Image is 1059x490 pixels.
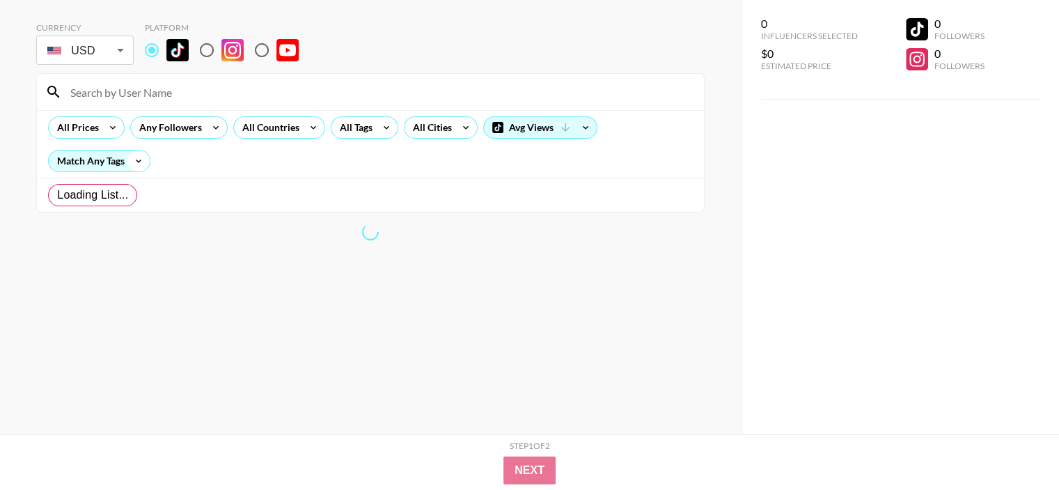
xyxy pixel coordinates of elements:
[761,17,858,31] div: 0
[145,22,310,33] div: Platform
[131,117,205,138] div: Any Followers
[276,39,299,61] img: YouTube
[221,39,244,61] img: Instagram
[166,39,189,61] img: TikTok
[57,187,128,204] span: Loading List...
[934,31,984,41] div: Followers
[761,47,858,61] div: $0
[503,457,556,484] button: Next
[934,17,984,31] div: 0
[39,38,131,63] div: USD
[761,61,858,71] div: Estimated Price
[36,22,134,33] div: Currency
[934,47,984,61] div: 0
[405,117,455,138] div: All Cities
[484,117,597,138] div: Avg Views
[761,31,858,41] div: Influencers Selected
[62,81,696,103] input: Search by User Name
[49,117,102,138] div: All Prices
[331,117,375,138] div: All Tags
[989,420,1042,473] iframe: Drift Widget Chat Controller
[234,117,302,138] div: All Countries
[359,220,382,243] span: Refreshing bookers, clients, talent, talent...
[934,61,984,71] div: Followers
[510,441,550,451] div: Step 1 of 2
[49,151,150,171] div: Match Any Tags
